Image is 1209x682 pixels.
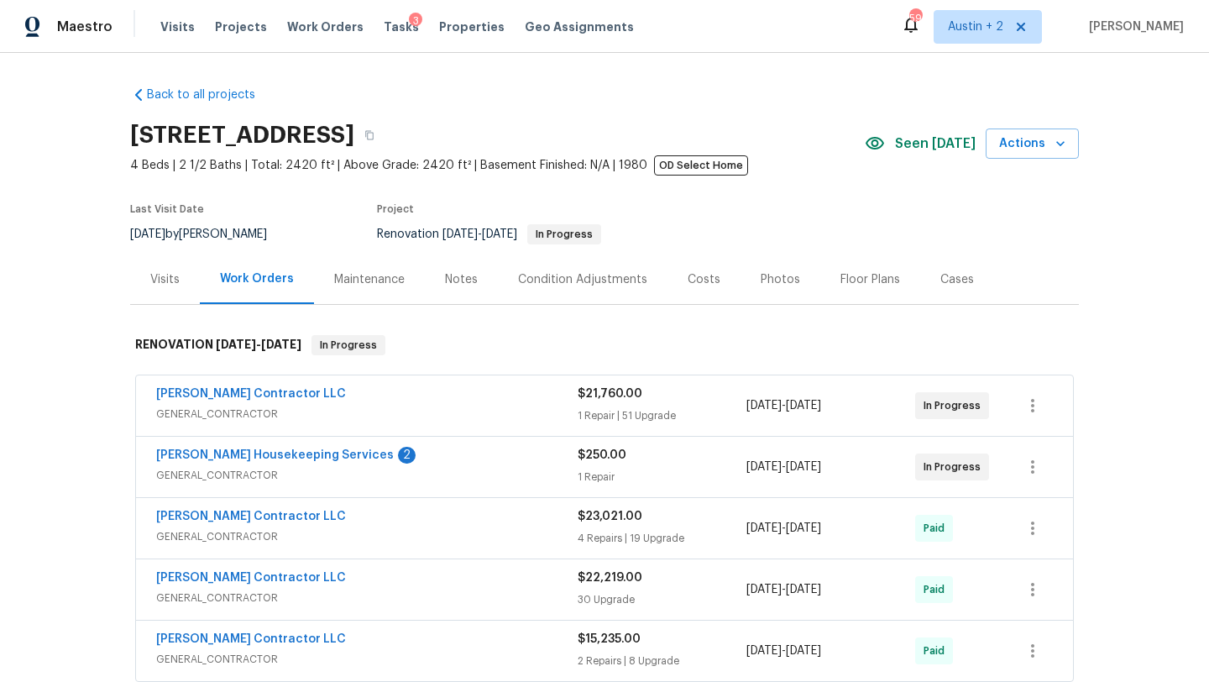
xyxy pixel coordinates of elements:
[313,337,384,354] span: In Progress
[156,467,578,484] span: GENERAL_CONTRACTOR
[156,388,346,400] a: [PERSON_NAME] Contractor LLC
[924,581,951,598] span: Paid
[786,522,821,534] span: [DATE]
[334,271,405,288] div: Maintenance
[746,461,782,473] span: [DATE]
[439,18,505,35] span: Properties
[220,270,294,287] div: Work Orders
[156,511,346,522] a: [PERSON_NAME] Contractor LLC
[986,129,1079,160] button: Actions
[261,338,301,350] span: [DATE]
[786,584,821,595] span: [DATE]
[216,338,256,350] span: [DATE]
[57,18,113,35] span: Maestro
[216,338,301,350] span: -
[746,643,821,659] span: -
[909,10,921,27] div: 59
[150,271,180,288] div: Visits
[525,18,634,35] span: Geo Assignments
[442,228,517,240] span: -
[948,18,1003,35] span: Austin + 2
[156,449,394,461] a: [PERSON_NAME] Housekeeping Services
[578,591,746,608] div: 30 Upgrade
[746,397,821,414] span: -
[999,134,1065,155] span: Actions
[160,18,195,35] span: Visits
[156,406,578,422] span: GENERAL_CONTRACTOR
[156,651,578,668] span: GENERAL_CONTRACTOR
[445,271,478,288] div: Notes
[156,572,346,584] a: [PERSON_NAME] Contractor LLC
[924,397,987,414] span: In Progress
[746,645,782,657] span: [DATE]
[578,449,626,461] span: $250.00
[654,155,748,176] span: OD Select Home
[578,388,642,400] span: $21,760.00
[354,120,385,150] button: Copy Address
[924,520,951,537] span: Paid
[746,459,821,475] span: -
[377,204,414,214] span: Project
[786,645,821,657] span: [DATE]
[442,228,478,240] span: [DATE]
[130,228,165,240] span: [DATE]
[924,643,951,659] span: Paid
[578,572,642,584] span: $22,219.00
[746,584,782,595] span: [DATE]
[156,528,578,545] span: GENERAL_CONTRACTOR
[529,229,599,239] span: In Progress
[786,400,821,412] span: [DATE]
[130,87,291,103] a: Back to all projects
[761,271,800,288] div: Photos
[156,590,578,606] span: GENERAL_CONTRACTOR
[578,511,642,522] span: $23,021.00
[377,228,601,240] span: Renovation
[215,18,267,35] span: Projects
[895,135,976,152] span: Seen [DATE]
[578,530,746,547] div: 4 Repairs | 19 Upgrade
[746,522,782,534] span: [DATE]
[578,633,641,645] span: $15,235.00
[518,271,647,288] div: Condition Adjustments
[1082,18,1184,35] span: [PERSON_NAME]
[409,13,422,29] div: 3
[130,224,287,244] div: by [PERSON_NAME]
[130,127,354,144] h2: [STREET_ADDRESS]
[156,633,346,645] a: [PERSON_NAME] Contractor LLC
[786,461,821,473] span: [DATE]
[924,459,987,475] span: In Progress
[746,400,782,412] span: [DATE]
[578,469,746,485] div: 1 Repair
[130,318,1079,372] div: RENOVATION [DATE]-[DATE]In Progress
[135,335,301,355] h6: RENOVATION
[746,581,821,598] span: -
[482,228,517,240] span: [DATE]
[688,271,720,288] div: Costs
[940,271,974,288] div: Cases
[384,21,419,33] span: Tasks
[578,407,746,424] div: 1 Repair | 51 Upgrade
[840,271,900,288] div: Floor Plans
[287,18,364,35] span: Work Orders
[130,157,865,174] span: 4 Beds | 2 1/2 Baths | Total: 2420 ft² | Above Grade: 2420 ft² | Basement Finished: N/A | 1980
[130,204,204,214] span: Last Visit Date
[746,520,821,537] span: -
[398,447,416,464] div: 2
[578,653,746,669] div: 2 Repairs | 8 Upgrade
